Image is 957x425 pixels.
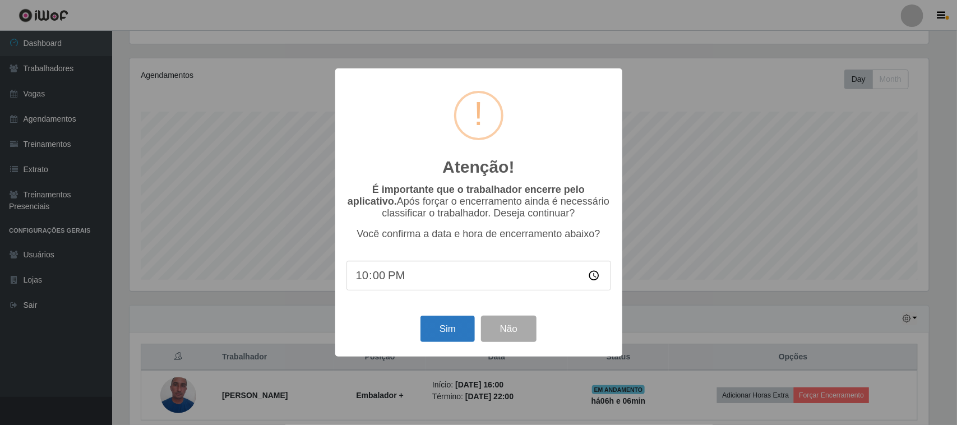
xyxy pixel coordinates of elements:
[420,316,475,342] button: Sim
[346,184,611,219] p: Após forçar o encerramento ainda é necessário classificar o trabalhador. Deseja continuar?
[348,184,585,207] b: É importante que o trabalhador encerre pelo aplicativo.
[346,228,611,240] p: Você confirma a data e hora de encerramento abaixo?
[481,316,537,342] button: Não
[442,157,514,177] h2: Atenção!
